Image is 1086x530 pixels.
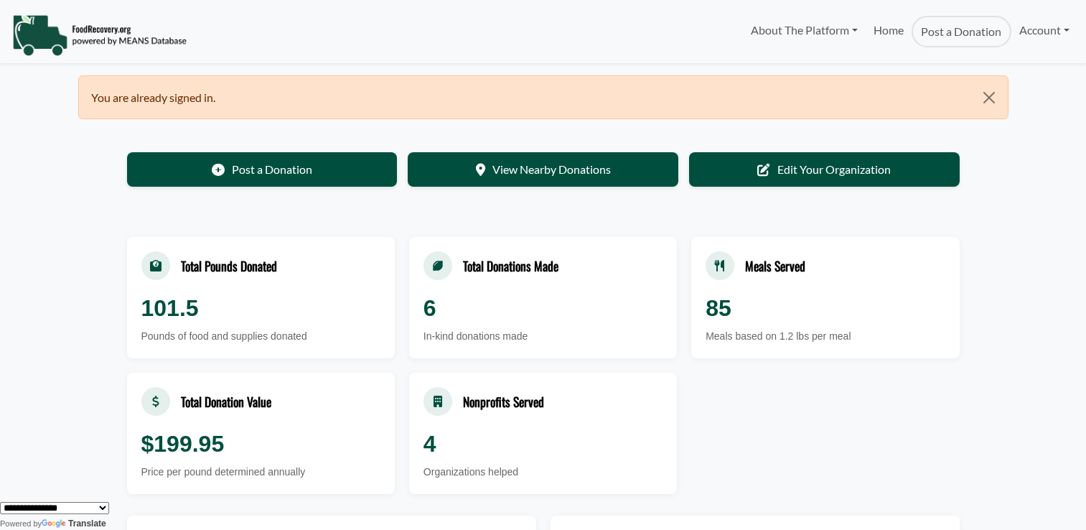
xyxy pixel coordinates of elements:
div: 6 [423,291,663,325]
a: Translate [42,519,106,529]
a: Post a Donation [127,152,398,187]
div: Price per pound determined annually [141,465,380,480]
div: Nonprofits Served [463,392,544,411]
div: In-kind donations made [423,329,663,344]
div: Pounds of food and supplies donated [141,329,380,344]
div: Meals based on 1.2 lbs per meal [706,329,945,344]
div: 101.5 [141,291,380,325]
div: 85 [706,291,945,325]
div: $199.95 [141,427,380,461]
div: Total Donation Value [181,392,271,411]
div: You are already signed in. [78,75,1008,119]
div: Total Pounds Donated [181,256,277,275]
img: Google Translate [42,519,68,529]
a: Account [1011,16,1077,45]
a: View Nearby Donations [408,152,678,187]
a: Post a Donation [912,16,1011,47]
button: Close [970,76,1007,119]
a: About The Platform [742,16,865,45]
div: Organizations helped [423,465,663,480]
div: Total Donations Made [463,256,558,275]
div: Meals Served [745,256,805,275]
a: Home [866,16,912,47]
a: Edit Your Organization [689,152,960,187]
img: NavigationLogo_FoodRecovery-91c16205cd0af1ed486a0f1a7774a6544ea792ac00100771e7dd3ec7c0e58e41.png [12,14,187,57]
div: 4 [423,427,663,461]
